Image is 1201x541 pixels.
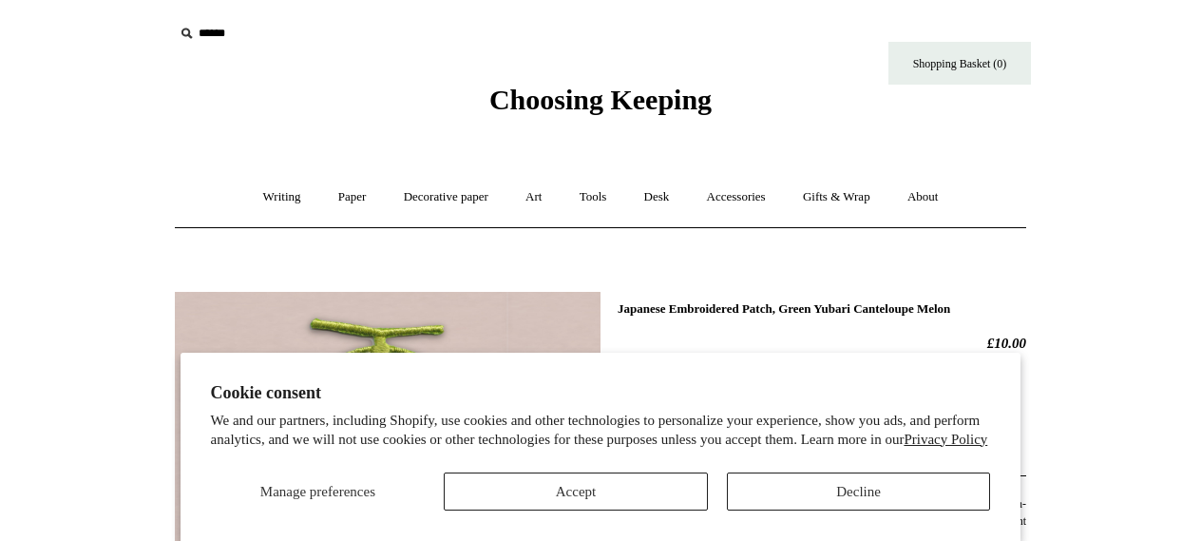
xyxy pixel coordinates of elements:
[321,172,384,222] a: Paper
[890,172,956,222] a: About
[211,383,991,403] h2: Cookie consent
[562,172,624,222] a: Tools
[489,84,712,115] span: Choosing Keeping
[627,172,687,222] a: Desk
[888,42,1031,85] a: Shopping Basket (0)
[786,172,887,222] a: Gifts & Wrap
[690,172,783,222] a: Accessories
[444,473,708,511] button: Accept
[489,99,712,112] a: Choosing Keeping
[904,432,987,447] a: Privacy Policy
[211,473,426,511] button: Manage preferences
[508,172,559,222] a: Art
[618,301,1026,317] h1: Japanese Embroidered Patch, Green Yubari Canteloupe Melon
[246,172,318,222] a: Writing
[260,484,375,499] span: Manage preferences
[387,172,505,222] a: Decorative paper
[727,473,991,511] button: Decline
[618,335,1026,352] h2: £10.00
[211,412,991,449] p: We and our partners, including Shopify, use cookies and other technologies to personalize your ex...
